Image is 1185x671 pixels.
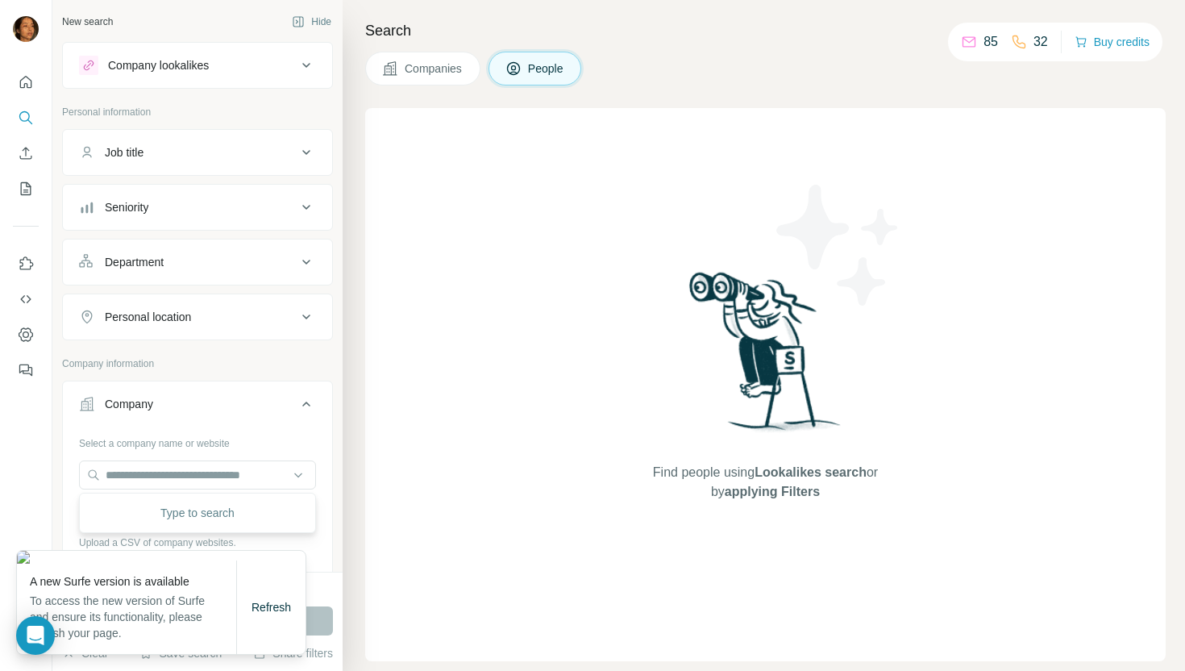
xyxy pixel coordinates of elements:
p: 85 [983,32,998,52]
button: Feedback [13,356,39,385]
div: Company lookalikes [108,57,209,73]
button: Search [13,103,39,132]
button: Enrich CSV [13,139,39,168]
div: Company [105,396,153,412]
span: Companies [405,60,464,77]
div: Seniority [105,199,148,215]
span: Find people using or by [636,463,894,502]
button: Company lookalikes [63,46,332,85]
div: Personal location [105,309,191,325]
p: 32 [1033,32,1048,52]
div: New search [62,15,113,29]
div: Job title [105,144,143,160]
span: applying Filters [725,485,820,498]
button: Quick start [13,68,39,97]
button: Department [63,243,332,281]
button: Company [63,385,332,430]
p: A new Surfe version is available [30,573,236,590]
p: Personal information [62,105,333,119]
button: Use Surfe on LinkedIn [13,249,39,278]
p: To access the new version of Surfe and ensure its functionality, please refresh your page. [30,593,236,641]
img: Avatar [13,16,39,42]
button: Dashboard [13,320,39,349]
button: Seniority [63,188,332,227]
img: Surfe Illustration - Woman searching with binoculars [682,268,850,448]
div: Department [105,254,164,270]
button: Job title [63,133,332,172]
button: Hide [281,10,343,34]
button: Buy credits [1075,31,1150,53]
button: My lists [13,174,39,203]
div: Type to search [83,497,312,529]
span: People [528,60,565,77]
img: d2934bd9-a598-4c00-9c97-59b5e6bf4024 [17,551,306,564]
p: Upload a CSV of company websites. [79,536,316,550]
button: Refresh [240,593,302,622]
p: Company information [62,356,333,371]
h4: Search [365,19,1166,42]
div: Open Intercom Messenger [16,616,55,655]
div: Select a company name or website [79,430,316,451]
span: Refresh [252,601,291,614]
button: Personal location [63,298,332,336]
button: Use Surfe API [13,285,39,314]
img: Surfe Illustration - Stars [766,173,911,318]
span: Lookalikes search [755,465,867,479]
